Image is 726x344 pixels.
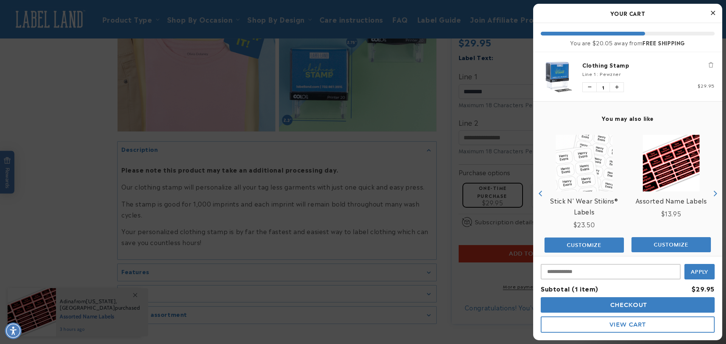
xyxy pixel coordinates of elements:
span: 1 [596,83,610,92]
span: : [597,70,599,77]
img: Clothing Stamp - Label Land [541,60,575,94]
a: View Stick N' Wear Stikins® Labels [544,195,624,217]
iframe: Sign Up via Text for Offers [6,284,96,306]
button: Close Cart [707,8,718,19]
span: View Cart [610,321,646,328]
span: $13.95 [661,209,681,218]
span: Apply [691,268,709,275]
span: Line 1 [582,70,596,77]
b: FREE SHIPPING [642,39,685,46]
input: Input Discount [541,264,681,279]
button: Checkout [541,297,715,313]
div: You are $20.05 away from [541,39,715,46]
button: Next [709,188,720,199]
span: Pewzner [600,70,621,77]
button: Apply [684,264,715,279]
span: $29.95 [698,82,715,89]
span: Subtotal (1 item) [541,284,598,293]
button: What size is the imprint? [27,42,92,57]
span: Customize [654,241,689,248]
h2: Your Cart [541,8,715,19]
div: product [628,127,715,259]
button: Increase quantity of Clothing Stamp [610,83,624,92]
button: Remove Clothing Stamp [707,61,715,69]
button: Previous [535,188,546,199]
div: product [541,127,628,260]
button: Decrease quantity of Clothing Stamp [583,83,596,92]
a: Clothing Stamp [582,61,715,69]
button: Add the product, Seniors Iron-On to Cart [631,237,711,252]
h4: You may also like [541,115,715,122]
div: $29.95 [692,283,715,294]
button: View Cart [541,316,715,333]
a: View Assorted Name Labels [636,195,707,206]
img: Assorted Name Labels - Label Land [643,135,700,191]
li: product [541,52,715,101]
span: Checkout [608,301,647,309]
button: Can this be used on dark clothing? [6,21,92,35]
div: Accessibility Menu [5,322,22,339]
img: View Stick N' Wear Stikins® Labels [556,135,613,191]
span: $23.50 [574,220,595,229]
span: Customize [567,242,602,248]
button: Add the product, Stick N' Wear Stikins® Labels to Cart [544,238,624,253]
